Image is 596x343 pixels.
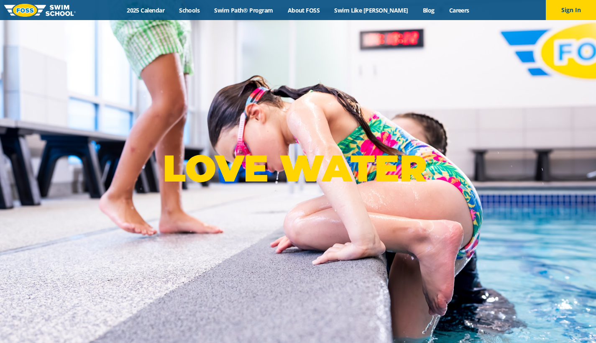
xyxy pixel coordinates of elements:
[120,6,172,14] a: 2025 Calendar
[163,146,433,191] p: LOVE WATER
[415,6,442,14] a: Blog
[442,6,476,14] a: Careers
[427,154,433,165] sup: ®
[327,6,416,14] a: Swim Like [PERSON_NAME]
[280,6,327,14] a: About FOSS
[172,6,207,14] a: Schools
[4,4,76,17] img: FOSS Swim School Logo
[207,6,280,14] a: Swim Path® Program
